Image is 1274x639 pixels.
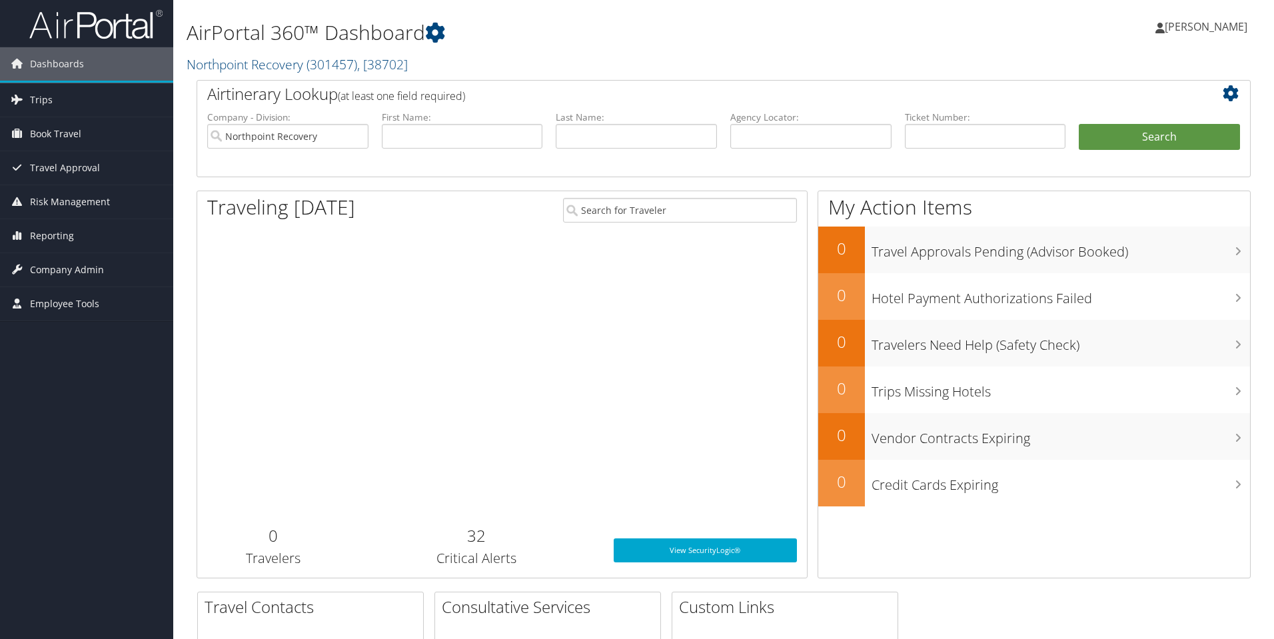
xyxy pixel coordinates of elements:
[818,377,865,400] h2: 0
[818,284,865,307] h2: 0
[338,89,465,103] span: (at least one field required)
[30,219,74,253] span: Reporting
[818,227,1250,273] a: 0Travel Approvals Pending (Advisor Booked)
[872,329,1250,354] h3: Travelers Need Help (Safety Check)
[207,111,368,124] label: Company - Division:
[1165,19,1247,34] span: [PERSON_NAME]
[30,83,53,117] span: Trips
[30,47,84,81] span: Dashboards
[205,596,423,618] h2: Travel Contacts
[614,538,797,562] a: View SecurityLogic®
[818,460,1250,506] a: 0Credit Cards Expiring
[818,193,1250,221] h1: My Action Items
[30,117,81,151] span: Book Travel
[818,413,1250,460] a: 0Vendor Contracts Expiring
[207,549,340,568] h3: Travelers
[382,111,543,124] label: First Name:
[187,19,903,47] h1: AirPortal 360™ Dashboard
[29,9,163,40] img: airportal-logo.png
[872,422,1250,448] h3: Vendor Contracts Expiring
[818,424,865,446] h2: 0
[872,283,1250,308] h3: Hotel Payment Authorizations Failed
[1155,7,1261,47] a: [PERSON_NAME]
[818,273,1250,320] a: 0Hotel Payment Authorizations Failed
[679,596,898,618] h2: Custom Links
[818,320,1250,366] a: 0Travelers Need Help (Safety Check)
[30,253,104,287] span: Company Admin
[357,55,408,73] span: , [ 38702 ]
[30,185,110,219] span: Risk Management
[730,111,892,124] label: Agency Locator:
[187,55,408,73] a: Northpoint Recovery
[207,524,340,547] h2: 0
[563,198,797,223] input: Search for Traveler
[30,287,99,320] span: Employee Tools
[1079,124,1240,151] button: Search
[360,549,594,568] h3: Critical Alerts
[872,469,1250,494] h3: Credit Cards Expiring
[207,193,355,221] h1: Traveling [DATE]
[818,237,865,260] h2: 0
[442,596,660,618] h2: Consultative Services
[307,55,357,73] span: ( 301457 )
[207,83,1152,105] h2: Airtinerary Lookup
[818,330,865,353] h2: 0
[30,151,100,185] span: Travel Approval
[818,470,865,493] h2: 0
[360,524,594,547] h2: 32
[872,236,1250,261] h3: Travel Approvals Pending (Advisor Booked)
[818,366,1250,413] a: 0Trips Missing Hotels
[905,111,1066,124] label: Ticket Number:
[872,376,1250,401] h3: Trips Missing Hotels
[556,111,717,124] label: Last Name:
